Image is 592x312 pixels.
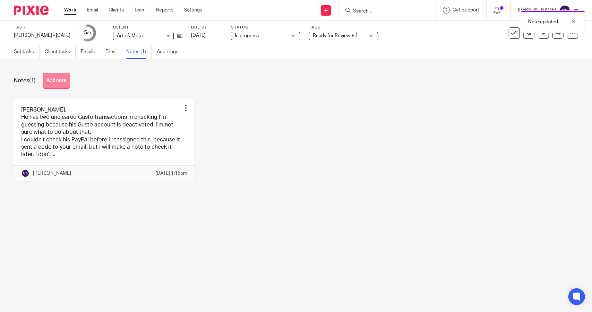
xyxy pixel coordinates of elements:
[14,45,40,59] a: Subtasks
[117,33,144,38] span: Arte & Metal
[14,6,49,15] img: Pixie
[81,45,100,59] a: Emails
[559,5,570,16] img: svg%3E
[134,7,146,14] a: Team
[184,7,202,14] a: Settings
[21,169,29,178] img: svg%3E
[87,7,98,14] a: Email
[235,33,259,38] span: In progress
[14,32,70,39] div: [PERSON_NAME] - [DATE]
[87,31,91,35] small: /9
[191,33,206,38] span: [DATE]
[156,7,173,14] a: Reports
[109,7,124,14] a: Clients
[156,170,188,177] p: [DATE] 1:15pm
[43,73,70,89] button: Add note
[29,78,36,83] span: (1)
[313,33,358,38] span: Ready for Review + 1
[113,25,182,30] label: Client
[191,25,222,30] label: Due by
[14,25,70,30] label: Task
[14,32,70,39] div: Michael - August 2025
[14,77,36,84] h1: Notes
[528,18,559,25] p: Note updated.
[157,45,183,59] a: Audit logs
[231,25,300,30] label: Status
[126,45,152,59] a: Notes (1)
[45,45,76,59] a: Client tasks
[64,7,76,14] a: Work
[84,29,91,37] div: 5
[33,170,71,177] p: [PERSON_NAME]
[105,45,121,59] a: Files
